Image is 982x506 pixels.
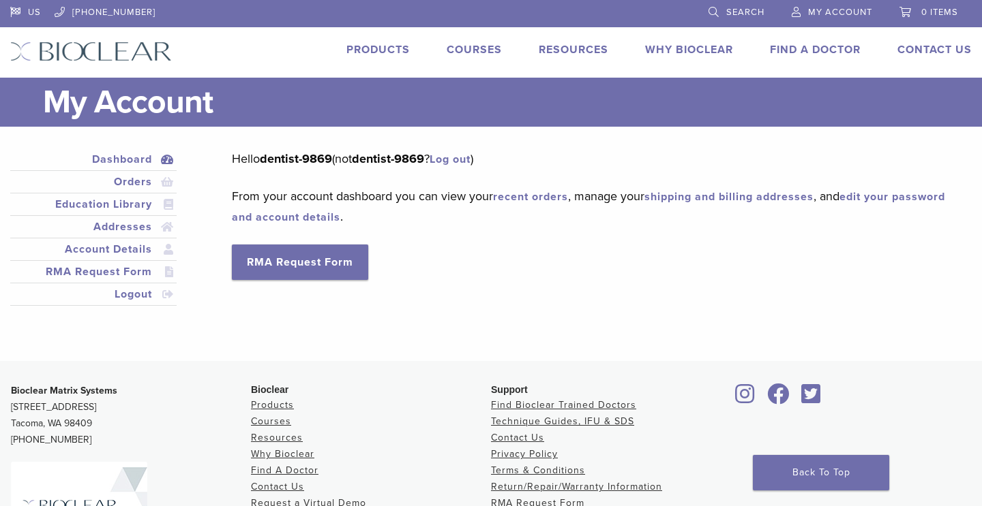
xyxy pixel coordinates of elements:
strong: dentist-9869 [352,151,424,166]
a: Account Details [13,241,174,257]
img: Bioclear [10,42,172,61]
span: Support [491,384,528,395]
a: RMA Request Form [13,264,174,280]
a: Return/Repair/Warranty Information [491,481,662,492]
a: Dashboard [13,151,174,168]
strong: dentist-9869 [260,151,332,166]
a: Education Library [13,196,174,212]
nav: Account pages [10,148,177,322]
a: Find A Doctor [770,43,861,57]
a: Contact Us [897,43,972,57]
span: My Account [808,7,872,18]
a: Find A Doctor [251,464,318,476]
a: Products [346,43,410,57]
span: 0 items [921,7,958,18]
p: [STREET_ADDRESS] Tacoma, WA 98409 [PHONE_NUMBER] [11,383,251,448]
h1: My Account [43,78,972,127]
a: Contact Us [251,481,304,492]
a: Bioclear [797,392,825,405]
strong: Bioclear Matrix Systems [11,385,117,396]
a: Logout [13,286,174,302]
a: Orders [13,174,174,190]
a: Technique Guides, IFU & SDS [491,415,634,427]
a: shipping and billing addresses [644,190,814,204]
a: RMA Request Form [232,244,368,280]
a: Courses [251,415,291,427]
p: From your account dashboard you can view your , manage your , and . [232,186,951,227]
a: Why Bioclear [251,448,314,460]
a: Courses [447,43,502,57]
a: Resources [539,43,608,57]
a: Contact Us [491,432,544,443]
a: Products [251,399,294,411]
a: Bioclear [731,392,760,405]
a: Find Bioclear Trained Doctors [491,399,636,411]
a: Resources [251,432,303,443]
a: Back To Top [753,455,889,490]
span: Bioclear [251,384,288,395]
a: recent orders [493,190,568,204]
a: Addresses [13,219,174,235]
a: Privacy Policy [491,448,558,460]
a: Log out [430,153,471,166]
span: Search [726,7,764,18]
a: Bioclear [762,392,794,405]
a: Terms & Conditions [491,464,585,476]
a: Why Bioclear [645,43,733,57]
p: Hello (not ? ) [232,148,951,169]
